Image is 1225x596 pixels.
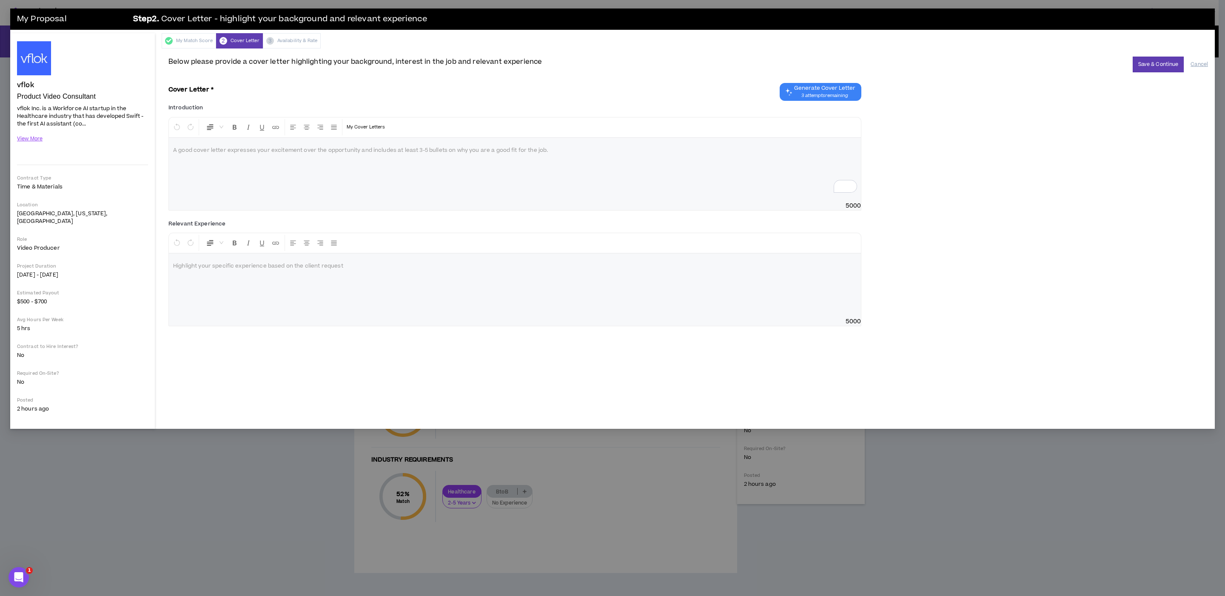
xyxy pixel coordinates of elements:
[133,13,159,26] b: Step 2 .
[17,81,34,89] h4: vflok
[17,325,148,332] p: 5 hrs
[17,370,148,376] p: Required On-Site?
[242,235,255,251] button: Format Italics
[256,119,268,135] button: Format Underline
[300,119,313,135] button: Center Align
[287,119,299,135] button: Left Align
[17,131,43,146] button: View More
[300,235,313,251] button: Center Align
[846,317,861,326] span: 5000
[1133,57,1184,72] button: Save & Continue
[794,92,855,99] span: 3 attempts remaining
[17,298,148,305] p: $500 - $700
[228,119,241,135] button: Format Bold
[256,235,268,251] button: Format Underline
[17,351,148,359] p: No
[184,119,197,135] button: Redo
[26,567,33,574] span: 1
[17,183,148,191] p: Time & Materials
[17,343,148,350] p: Contract to Hire Interest?
[794,85,855,91] span: Generate Cover Letter
[17,236,148,242] p: Role
[17,210,148,225] p: [GEOGRAPHIC_DATA], [US_STATE], [GEOGRAPHIC_DATA]
[171,235,183,251] button: Undo
[161,13,427,26] span: Cover Letter - highlight your background and relevant experience
[780,83,861,101] button: Chat GPT Cover Letter
[347,123,385,131] p: My Cover Letters
[17,175,148,181] p: Contract Type
[168,101,203,114] label: Introduction
[17,202,148,208] p: Location
[314,119,327,135] button: Right Align
[17,104,148,128] p: vflok Inc. is a Workforce AI startup in the Healthcare industry that has developed Swift - the fi...
[17,378,148,386] p: No
[184,235,197,251] button: Redo
[17,317,148,323] p: Avg Hours Per Week
[17,397,148,403] p: Posted
[171,119,183,135] button: Undo
[228,235,241,251] button: Format Bold
[168,57,542,67] span: Below please provide a cover letter highlighting your background, interest in the job and relevan...
[344,119,387,135] button: Template
[17,92,148,101] p: Product Video Consultant
[328,235,340,251] button: Justify Align
[9,567,29,587] iframe: Intercom live chat
[17,263,148,269] p: Project Duration
[169,138,861,202] div: To enrich screen reader interactions, please activate Accessibility in Grammarly extension settings
[269,119,282,135] button: Insert Link
[17,244,60,252] span: Video Producer
[168,86,214,94] h3: Cover Letter *
[242,119,255,135] button: Format Italics
[17,290,148,296] p: Estimated Payout
[162,33,216,48] div: My Match Score
[846,202,861,210] span: 5000
[17,271,148,279] p: [DATE] - [DATE]
[328,119,340,135] button: Justify Align
[1191,57,1208,72] button: Cancel
[17,405,148,413] p: 2 hours ago
[287,235,299,251] button: Left Align
[17,11,128,28] h3: My Proposal
[269,235,282,251] button: Insert Link
[314,235,327,251] button: Right Align
[168,217,225,231] label: Relevant Experience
